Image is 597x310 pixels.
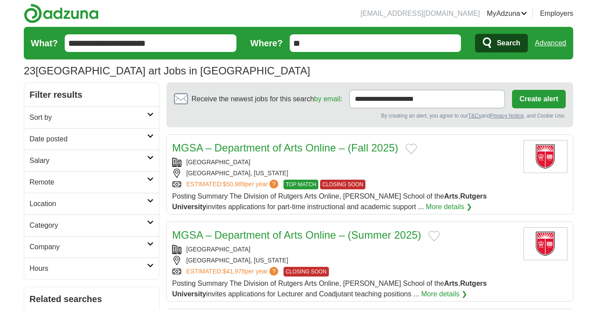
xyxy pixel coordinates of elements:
[172,142,398,154] a: MGSA – Department of Arts Online – (Fall 2025)
[24,193,159,214] a: Location
[29,292,154,306] h2: Related searches
[426,202,472,212] a: More details ❯
[29,112,147,123] h2: Sort by
[172,192,487,210] span: Posting Summary The Division of Rutgers Arts Online, [PERSON_NAME] School of the , invites applic...
[29,155,147,166] h2: Salary
[428,231,440,241] button: Add to favorite jobs
[269,180,278,188] span: ?
[24,63,36,79] span: 23
[405,144,417,154] button: Add to favorite jobs
[269,267,278,276] span: ?
[192,94,342,104] span: Receive the newest jobs for this search :
[29,242,147,252] h2: Company
[444,280,458,287] strong: Arts
[24,83,159,107] h2: Filter results
[24,128,159,150] a: Date posted
[186,267,280,277] a: ESTIMATED:$41,978per year?
[24,4,99,23] img: Adzuna logo
[24,150,159,171] a: Salary
[223,268,245,275] span: $41,978
[421,289,468,299] a: More details ❯
[172,229,421,241] a: MGSA – Department of Arts Online – (Summer 2025)
[29,177,147,188] h2: Remote
[468,113,481,119] a: T&Cs
[24,214,159,236] a: Category
[251,37,283,50] label: Where?
[186,246,251,253] a: [GEOGRAPHIC_DATA]
[523,140,568,173] img: Rutgers University logo
[29,199,147,209] h2: Location
[490,113,524,119] a: Privacy Notice
[29,220,147,231] h2: Category
[172,280,487,298] span: Posting Summary The Division of Rutgers Arts Online, [PERSON_NAME] School of the , invites applic...
[535,34,566,52] a: Advanced
[172,256,516,265] div: [GEOGRAPHIC_DATA], [US_STATE]
[460,280,486,287] strong: Rutgers
[29,263,147,274] h2: Hours
[172,203,206,210] strong: University
[223,181,245,188] span: $50,989
[31,37,58,50] label: What?
[24,171,159,193] a: Remote
[24,258,159,279] a: Hours
[24,236,159,258] a: Company
[460,192,486,200] strong: Rutgers
[475,34,527,52] button: Search
[174,112,566,120] div: By creating an alert, you agree to our and , and Cookie Use.
[172,290,206,298] strong: University
[497,34,520,52] span: Search
[29,134,147,144] h2: Date posted
[361,8,480,19] li: [EMAIL_ADDRESS][DOMAIN_NAME]
[186,159,251,166] a: [GEOGRAPHIC_DATA]
[444,192,458,200] strong: Arts
[24,65,310,77] h1: [GEOGRAPHIC_DATA] art Jobs in [GEOGRAPHIC_DATA]
[24,107,159,128] a: Sort by
[512,90,566,108] button: Create alert
[314,95,340,103] a: by email
[186,180,280,189] a: ESTIMATED:$50,989per year?
[523,227,568,260] img: Rutgers University logo
[540,8,573,19] a: Employers
[284,180,318,189] span: TOP MATCH
[487,8,527,19] a: MyAdzuna
[172,169,516,178] div: [GEOGRAPHIC_DATA], [US_STATE]
[284,267,329,277] span: CLOSING SOON
[320,180,365,189] span: CLOSING SOON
